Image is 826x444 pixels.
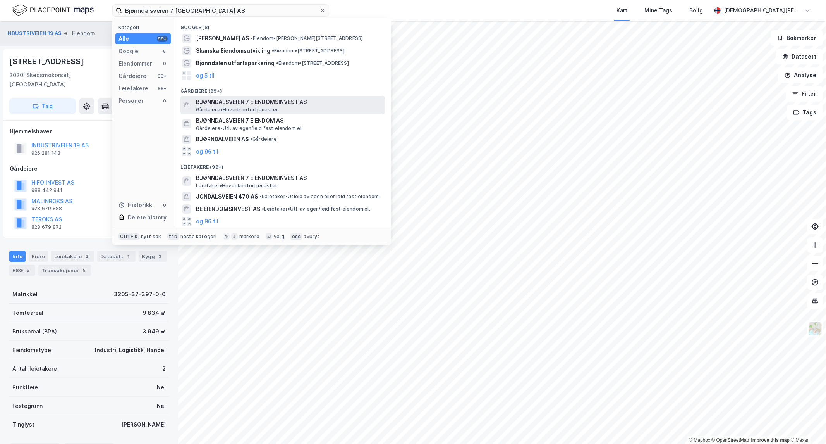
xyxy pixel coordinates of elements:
div: Gårdeiere (99+) [174,82,391,96]
div: Alle [118,34,129,43]
div: Gårdeiere [10,164,168,173]
span: BE EIENDOMSINVEST AS [196,204,260,214]
span: • [251,35,253,41]
div: Info [9,251,26,262]
div: markere [239,233,259,240]
div: 2020, Skedsmokorset, [GEOGRAPHIC_DATA] [9,71,122,89]
div: ESG [9,265,35,276]
div: 928 679 888 [31,206,62,212]
span: Leietaker • Hovedkontortjenester [196,183,277,189]
span: BJØNNDALSVEIEN 7 EIENDOMSINVEST AS [196,173,382,183]
div: Leietakere (99+) [174,158,391,172]
button: Filter [786,86,823,102]
span: [PERSON_NAME] AS [196,34,249,43]
div: Personer [118,96,144,105]
span: • [259,193,262,199]
div: Mine Tags [644,6,672,15]
div: 1 [125,252,132,260]
div: 0 [161,98,168,104]
button: Tags [787,105,823,120]
div: Bruksareal (BRA) [12,327,57,336]
div: Eiendomstype [12,346,51,355]
span: Gårdeiere • Utl. av egen/leid fast eiendom el. [196,125,303,131]
div: Industri, Logistikk, Handel [95,346,166,355]
div: 5 [24,266,32,274]
span: Eiendom • [STREET_ADDRESS] [272,48,345,54]
button: Tag [9,98,76,114]
div: Leietakere [51,251,94,262]
button: og 5 til [196,71,215,80]
div: Historikk [118,200,152,210]
span: JONDALSVEIEN 470 AS [196,192,258,201]
div: 8 [161,48,168,54]
div: 3 949 ㎡ [143,327,166,336]
button: INDUSTRIVEIEN 19 AS [6,29,63,37]
div: 3205-37-397-0-0 [114,290,166,299]
div: 5 [81,266,88,274]
div: 99+ [157,85,168,92]
div: Eiere [29,251,48,262]
iframe: Chat Widget [787,407,826,444]
span: Leietaker • Utleie av egen eller leid fast eiendom [259,193,379,200]
button: Analyse [778,67,823,83]
img: Z [808,321,823,336]
div: velg [274,233,284,240]
span: • [272,48,274,54]
div: 828 679 872 [31,224,62,230]
button: Datasett [776,49,823,64]
div: Ctrl + k [118,233,139,240]
span: Eiendom • [STREET_ADDRESS] [276,60,349,66]
div: Bygg [139,251,167,262]
div: Hjemmelshaver [10,127,168,136]
div: 0 [161,60,168,67]
span: Leietaker • Utl. av egen/leid fast eiendom el. [262,206,370,212]
button: og 96 til [196,217,218,226]
div: 926 281 143 [31,150,60,156]
div: Festegrunn [12,401,43,411]
a: Mapbox [689,437,710,443]
div: tab [167,233,179,240]
div: 988 442 941 [31,187,62,193]
span: • [262,206,264,212]
input: Søk på adresse, matrikkel, gårdeiere, leietakere eller personer [122,5,319,16]
span: • [250,136,252,142]
div: 2 [83,252,91,260]
div: Nei [157,401,166,411]
span: Bjønndalen utfartsparkering [196,59,275,68]
div: Kategori [118,24,171,30]
span: Gårdeiere • Hovedkontortjenester [196,107,278,113]
img: logo.f888ab2527a4732fd821a326f86c7f29.svg [12,3,94,17]
span: • [276,60,278,66]
div: [STREET_ADDRESS] [9,55,85,67]
div: Matrikkel [12,290,38,299]
a: Improve this map [751,437,790,443]
div: Punktleie [12,383,38,392]
div: 99+ [157,36,168,42]
div: Eiendommer [118,59,152,68]
div: neste kategori [180,233,217,240]
button: og 96 til [196,147,218,156]
div: avbryt [304,233,319,240]
span: Gårdeiere [250,136,277,142]
span: BJØNNDALSVEIEN 7 EIENDOM AS [196,116,382,125]
div: Transaksjoner [38,265,91,276]
div: 3 [156,252,164,260]
div: Nei [157,383,166,392]
div: Datasett [97,251,136,262]
div: Eiendom [72,29,95,38]
div: Gårdeiere [118,71,146,81]
div: [DEMOGRAPHIC_DATA][PERSON_NAME] [724,6,801,15]
div: Antall leietakere [12,364,57,373]
div: Tomteareal [12,308,43,318]
span: Skanska Eiendomsutvikling [196,46,270,55]
div: Google [118,47,138,56]
a: OpenStreetMap [712,437,749,443]
span: BJØNNDALSVEIEN 7 EIENDOMSINVEST AS [196,97,382,107]
div: [PERSON_NAME] [121,420,166,429]
span: BJØRNDALVEIEN AS [196,135,249,144]
div: Delete history [128,213,167,222]
div: 2 [162,364,166,373]
div: 99+ [157,73,168,79]
div: Google (8) [174,18,391,32]
span: Eiendom • [PERSON_NAME][STREET_ADDRESS] [251,35,363,41]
